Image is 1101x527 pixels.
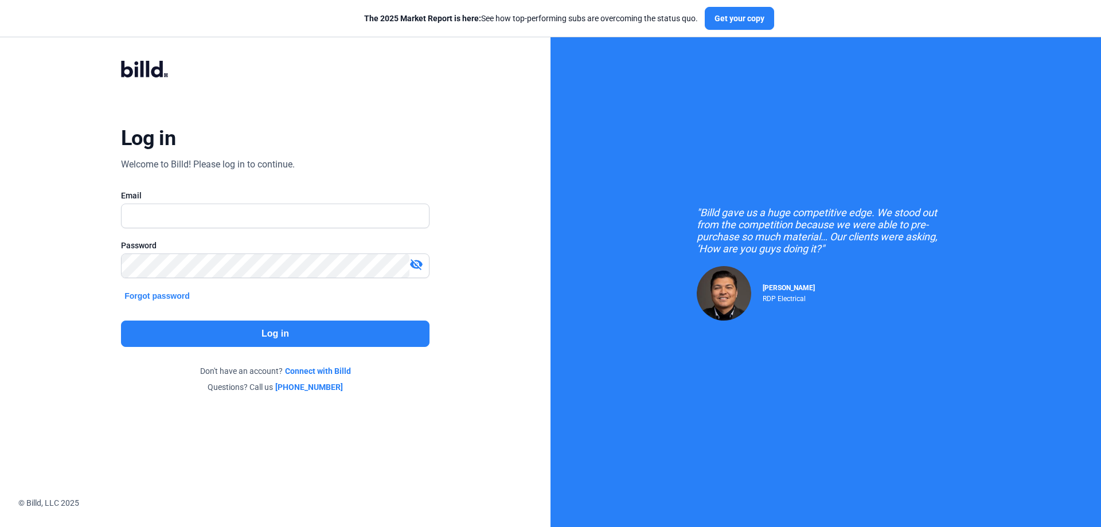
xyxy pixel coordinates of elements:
a: [PHONE_NUMBER] [275,381,343,393]
div: RDP Electrical [763,292,815,303]
button: Log in [121,321,430,347]
span: [PERSON_NAME] [763,284,815,292]
div: Email [121,190,430,201]
div: See how top-performing subs are overcoming the status quo. [364,13,698,24]
div: Questions? Call us [121,381,430,393]
div: Don't have an account? [121,365,430,377]
div: "Billd gave us a huge competitive edge. We stood out from the competition because we were able to... [697,206,955,255]
div: Welcome to Billd! Please log in to continue. [121,158,295,171]
div: Log in [121,126,175,151]
mat-icon: visibility_off [409,257,423,271]
div: Password [121,240,430,251]
button: Get your copy [705,7,774,30]
span: The 2025 Market Report is here: [364,14,481,23]
a: Connect with Billd [285,365,351,377]
button: Forgot password [121,290,193,302]
img: Raul Pacheco [697,266,751,321]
